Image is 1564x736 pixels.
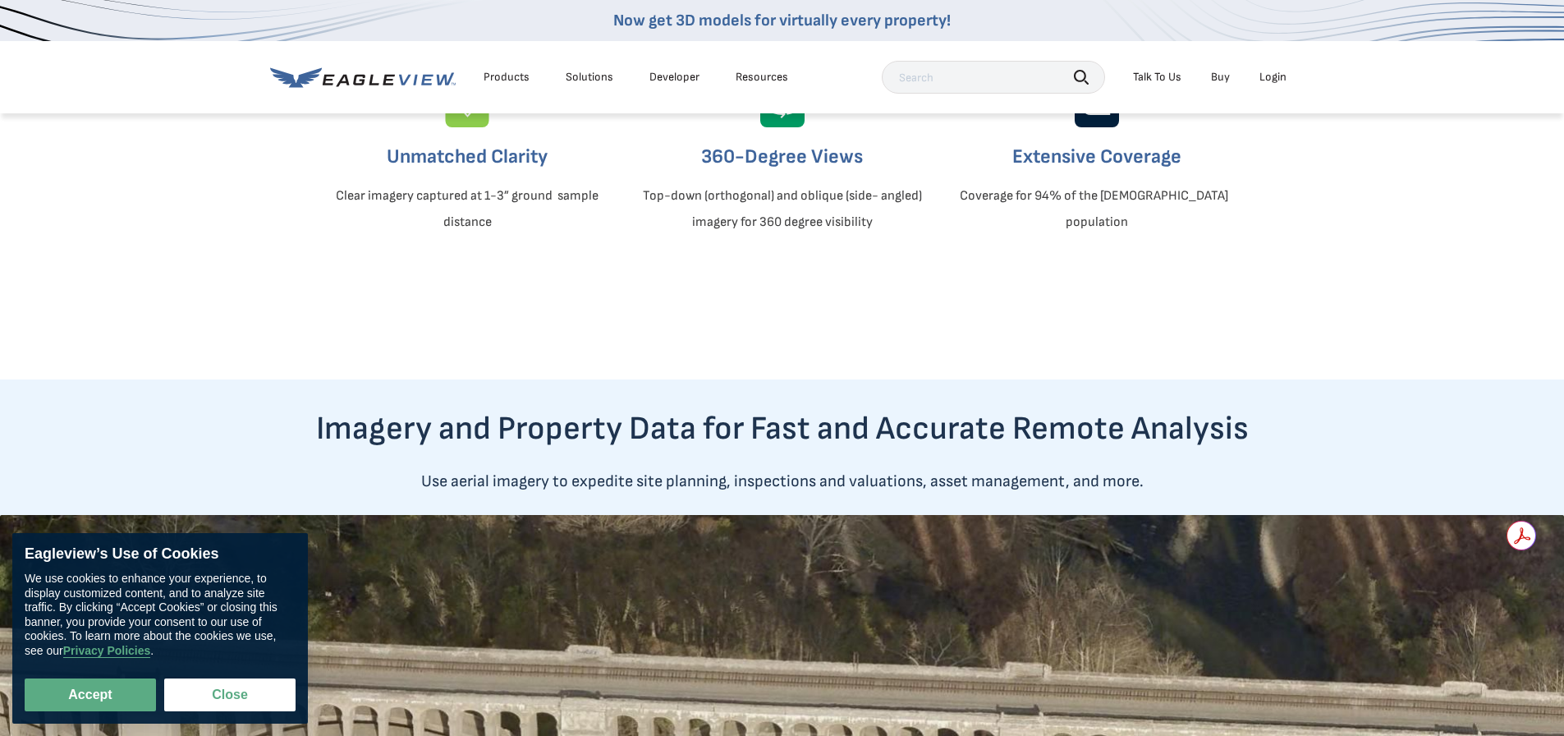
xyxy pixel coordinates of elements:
a: Buy [1211,70,1230,85]
div: Solutions [566,70,613,85]
h3: Extensive Coverage [953,144,1241,170]
input: Search [882,61,1105,94]
a: Privacy Policies [63,644,151,658]
div: Eagleview’s Use of Cookies [25,545,296,563]
button: Accept [25,678,156,711]
h3: Unmatched Clarity [323,144,611,170]
a: Developer [649,70,699,85]
button: Close [164,678,296,711]
div: We use cookies to enhance your experience, to display customized content, and to analyze site tra... [25,572,296,658]
h3: 360-Degree Views [639,144,926,170]
div: Talk To Us [1133,70,1181,85]
p: Clear imagery captured at 1-3” ground sample distance [323,183,611,236]
div: Products [484,70,530,85]
div: Resources [736,70,788,85]
p: Top-down (orthogonal) and oblique (side- angled) imagery for 360 degree visibility [639,183,926,236]
div: Login [1259,70,1287,85]
a: Now get 3D models for virtually every property! [613,11,951,30]
p: Coverage for 94% of the [DEMOGRAPHIC_DATA] population [953,183,1241,236]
